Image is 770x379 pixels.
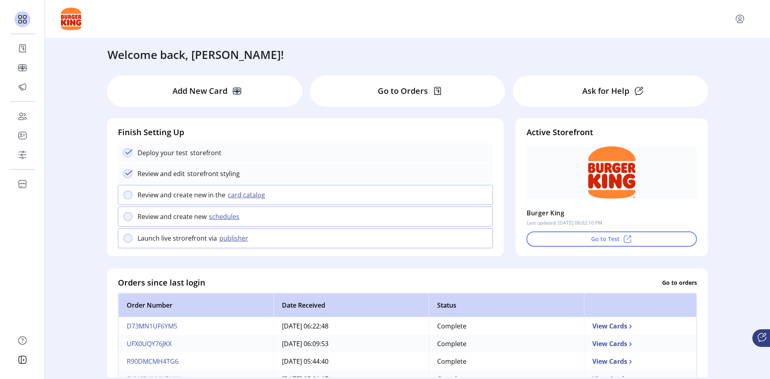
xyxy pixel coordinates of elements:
[584,317,697,334] td: View Cards
[584,352,697,370] td: View Cards
[274,293,429,317] th: Date Received
[274,317,429,334] td: [DATE] 06:22:48
[225,190,270,200] button: card catalog
[138,148,188,158] p: Deploy your test
[118,276,205,288] h4: Orders since last login
[138,169,185,178] p: Review and edit
[107,46,284,63] h3: Welcome back, [PERSON_NAME]!
[118,293,274,317] th: Order Number
[584,334,697,352] td: View Cards
[429,293,584,317] th: Status
[527,207,564,219] p: Burger King
[429,317,584,334] td: Complete
[185,169,240,178] p: storefront styling
[188,148,221,158] p: storefront
[207,212,244,221] button: schedules
[138,190,225,200] p: Review and create new in the
[274,352,429,370] td: [DATE] 05:44:40
[378,85,428,97] p: Go to Orders
[527,219,602,227] p: Last updated: [DATE] 06:02:10 PM
[217,233,253,243] button: publisher
[527,126,697,138] h4: Active Storefront
[274,334,429,352] td: [DATE] 06:09:53
[138,233,217,243] p: Launch live strorefront via
[118,126,493,138] h4: Finish Setting Up
[118,352,274,370] td: R90DMCMH4TG6
[138,212,207,221] p: Review and create new
[118,334,274,352] td: UFX0UQY76JKX
[429,334,584,352] td: Complete
[429,352,584,370] td: Complete
[734,12,746,25] button: menu
[527,231,697,247] button: Go to Test
[582,85,629,97] p: Ask for Help
[172,85,227,97] p: Add New Card
[118,317,274,334] td: D73MN1UF6YM5
[61,8,81,30] img: logo
[662,278,697,287] p: Go to orders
